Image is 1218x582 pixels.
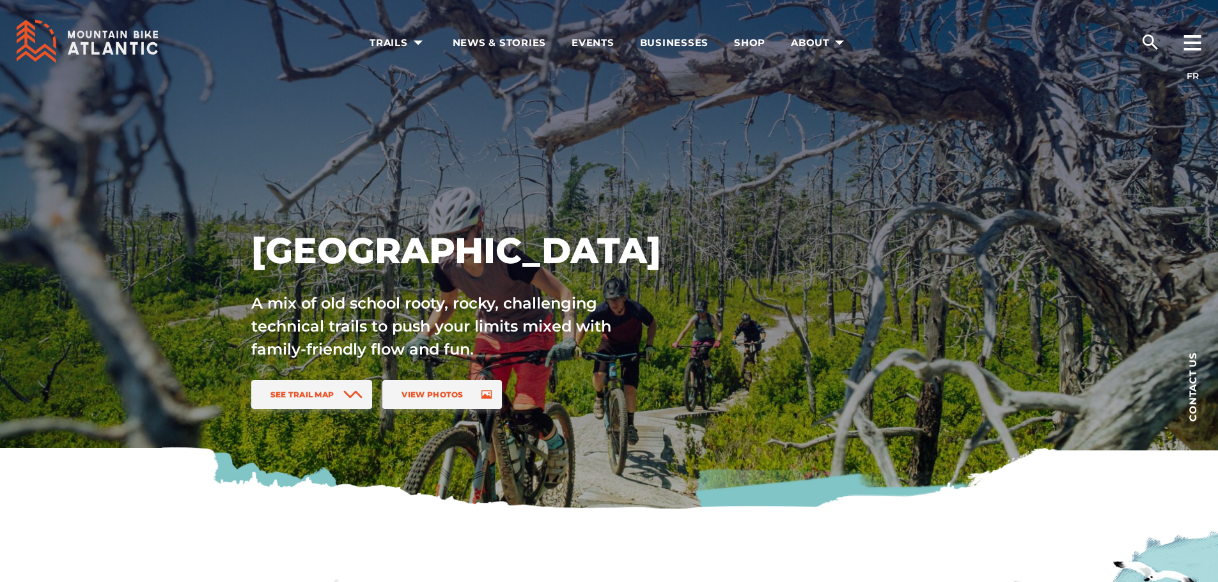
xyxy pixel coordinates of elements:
[251,228,724,273] h1: [GEOGRAPHIC_DATA]
[402,390,463,399] span: View Photos
[1140,32,1160,52] ion-icon: search
[572,36,614,49] span: Events
[1188,352,1198,422] span: Contact us
[1167,332,1218,441] a: Contact us
[831,34,848,52] ion-icon: arrow dropdown
[382,380,501,409] a: View Photos
[251,380,373,409] a: See Trail Map
[791,36,848,49] span: About
[409,34,427,52] ion-icon: arrow dropdown
[640,36,709,49] span: Businesses
[270,390,334,399] span: See Trail Map
[251,292,640,361] p: A mix of old school rooty, rocky, challenging technical trails to push your limits mixed with fam...
[734,36,765,49] span: Shop
[453,36,547,49] span: News & Stories
[1187,70,1199,82] a: FR
[370,36,427,49] span: Trails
